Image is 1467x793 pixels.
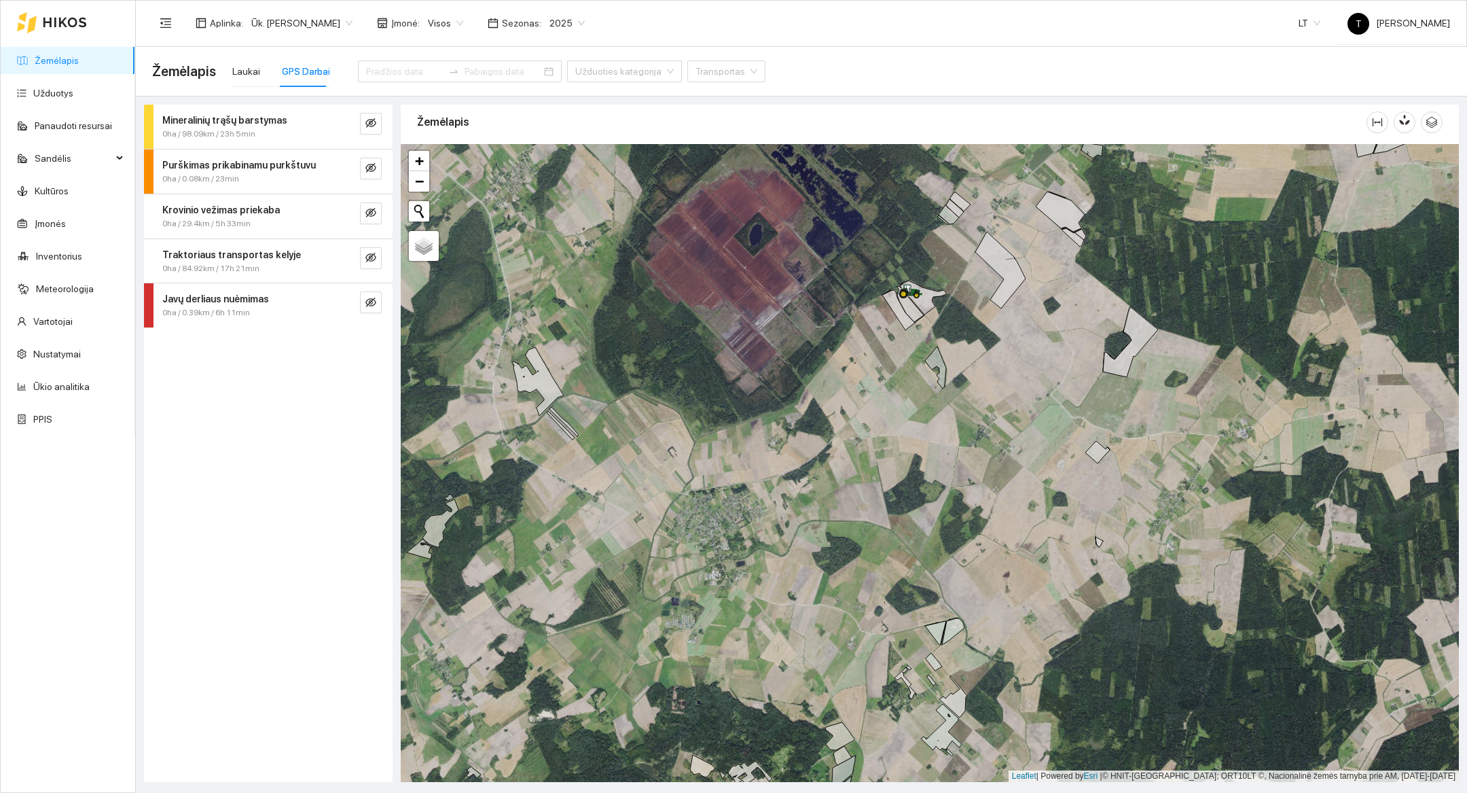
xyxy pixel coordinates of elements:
a: Ūkio analitika [33,381,90,392]
span: Sezonas : [502,16,541,31]
a: Nustatymai [33,349,81,359]
strong: Mineralinių trąšų barstymas [162,115,287,126]
button: eye-invisible [360,113,382,135]
span: 0ha / 0.39km / 6h 11min [162,306,250,319]
a: Panaudoti resursai [35,120,112,131]
span: layout [196,18,206,29]
span: 0ha / 84.92km / 17h 21min [162,262,259,275]
span: Aplinka : [210,16,243,31]
div: Traktoriaus transportas kelyje0ha / 84.92km / 17h 21mineye-invisible [144,239,393,283]
a: Zoom in [409,151,429,171]
a: Layers [409,231,439,261]
strong: Javų derliaus nuėmimas [162,294,269,304]
span: T [1356,13,1362,35]
span: + [415,152,424,169]
button: eye-invisible [360,158,382,179]
a: Kultūros [35,186,69,196]
a: Meteorologija [36,283,94,294]
span: eye-invisible [365,207,376,220]
div: Javų derliaus nuėmimas0ha / 0.39km / 6h 11mineye-invisible [144,283,393,328]
span: Visos [428,13,463,33]
div: | Powered by © HNIT-[GEOGRAPHIC_DATA]; ORT10LT ©, Nacionalinė žemės tarnyba prie AM, [DATE]-[DATE] [1009,771,1459,782]
a: Esri [1084,771,1098,781]
button: eye-invisible [360,202,382,224]
strong: Traktoriaus transportas kelyje [162,249,301,260]
span: eye-invisible [365,162,376,175]
span: eye-invisible [365,297,376,310]
span: 0ha / 0.08km / 23min [162,173,239,186]
span: to [448,66,459,77]
span: − [415,173,424,190]
span: shop [377,18,388,29]
div: Žemėlapis [417,103,1366,141]
div: Purškimas prikabinamu purkštuvu0ha / 0.08km / 23mineye-invisible [144,149,393,194]
span: 2025 [549,13,585,33]
a: Žemėlapis [35,55,79,66]
span: Ūk. Sigitas Krivickas [251,13,352,33]
span: | [1100,771,1102,781]
a: PPIS [33,414,52,425]
span: Žemėlapis [152,60,216,82]
span: Sandėlis [35,145,112,172]
a: Zoom out [409,171,429,192]
button: Initiate a new search [409,201,429,222]
input: Pradžios data [366,64,443,79]
button: menu-fold [152,10,179,37]
span: menu-fold [160,17,172,29]
div: Mineralinių trąšų barstymas0ha / 98.09km / 23h 5mineye-invisible [144,105,393,149]
span: column-width [1367,117,1388,128]
div: Laukai [232,64,260,79]
div: Krovinio vežimas priekaba0ha / 29.4km / 5h 33mineye-invisible [144,194,393,239]
span: LT [1299,13,1320,33]
strong: Krovinio vežimas priekaba [162,205,280,215]
a: Įmonės [35,218,66,229]
button: column-width [1366,111,1388,133]
span: calendar [488,18,499,29]
span: eye-invisible [365,252,376,265]
a: Leaflet [1012,771,1036,781]
a: Inventorius [36,251,82,262]
button: eye-invisible [360,247,382,269]
span: Įmonė : [391,16,420,31]
button: eye-invisible [360,292,382,313]
span: 0ha / 98.09km / 23h 5min [162,128,255,141]
strong: Purškimas prikabinamu purkštuvu [162,160,316,171]
div: GPS Darbai [282,64,330,79]
span: swap-right [448,66,459,77]
span: eye-invisible [365,118,376,130]
input: Pabaigos data [465,64,541,79]
a: Užduotys [33,88,73,99]
a: Vartotojai [33,316,73,327]
span: 0ha / 29.4km / 5h 33min [162,217,251,230]
span: [PERSON_NAME] [1347,18,1450,29]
